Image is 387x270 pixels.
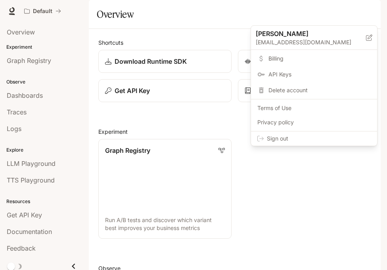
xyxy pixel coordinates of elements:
div: [PERSON_NAME][EMAIL_ADDRESS][DOMAIN_NAME] [251,26,377,50]
p: [PERSON_NAME] [256,29,353,38]
p: [EMAIL_ADDRESS][DOMAIN_NAME] [256,38,366,46]
div: Sign out [251,131,377,146]
a: Terms of Use [253,101,376,115]
a: Privacy policy [253,115,376,129]
span: Sign out [267,135,371,143]
span: Privacy policy [257,118,371,126]
span: Terms of Use [257,104,371,112]
span: API Keys [268,70,371,78]
a: API Keys [253,67,376,82]
div: Delete account [253,83,376,97]
span: Billing [268,55,371,63]
span: Delete account [268,86,371,94]
a: Billing [253,51,376,66]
